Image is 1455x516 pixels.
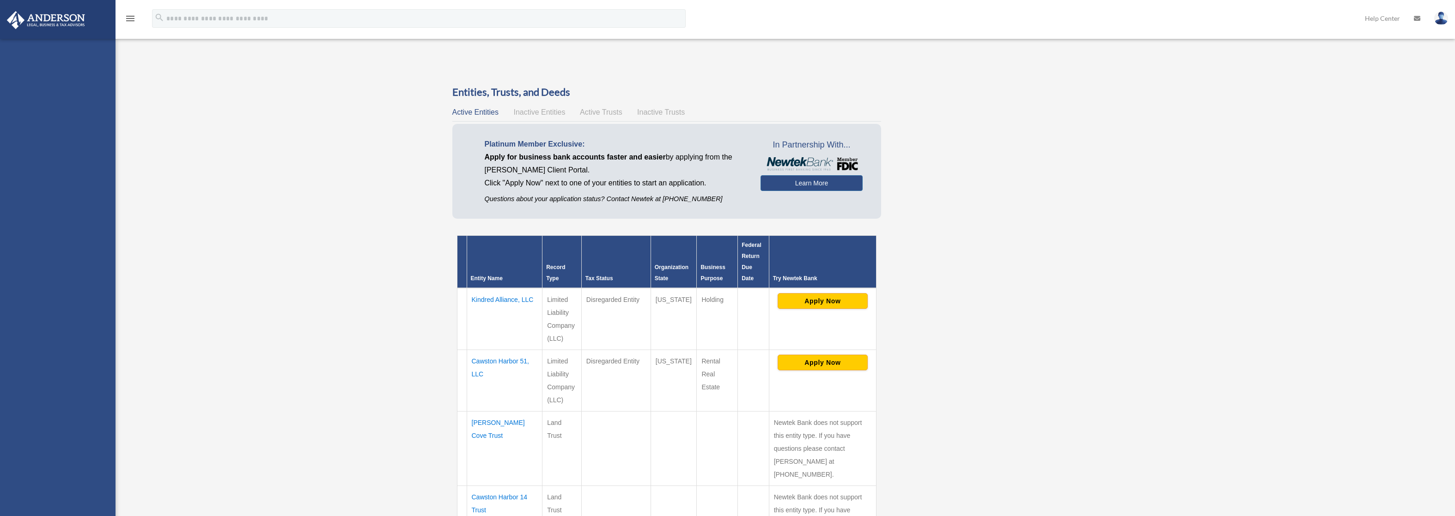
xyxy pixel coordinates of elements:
i: search [154,12,164,23]
img: User Pic [1434,12,1448,25]
td: Rental Real Estate [697,350,738,412]
p: by applying from the [PERSON_NAME] Client Portal. [485,151,747,177]
th: Entity Name [467,236,542,289]
td: [US_STATE] [651,350,697,412]
span: Inactive Entities [513,108,565,116]
th: Organization State [651,236,697,289]
p: Questions about your application status? Contact Newtek at [PHONE_NUMBER] [485,193,747,205]
td: Land Trust [542,412,582,486]
span: Inactive Trusts [637,108,685,116]
td: [US_STATE] [651,288,697,350]
th: Record Type [542,236,582,289]
th: Federal Return Due Date [738,236,769,289]
td: Kindred Alliance, LLC [467,288,542,350]
td: Limited Liability Company (LLC) [542,288,582,350]
img: NewtekBankLogoSM.png [765,157,858,171]
span: Apply for business bank accounts faster and easier [485,153,666,161]
td: Newtek Bank does not support this entity type. If you have questions please contact [PERSON_NAME]... [769,412,877,486]
p: Platinum Member Exclusive: [485,138,747,151]
th: Business Purpose [697,236,738,289]
td: Disregarded Entity [581,288,651,350]
a: Learn More [761,175,863,191]
td: Limited Liability Company (LLC) [542,350,582,412]
h3: Entities, Trusts, and Deeds [452,85,882,99]
span: Active Trusts [580,108,622,116]
a: menu [125,16,136,24]
th: Tax Status [581,236,651,289]
button: Apply Now [778,355,868,370]
i: menu [125,13,136,24]
td: [PERSON_NAME] Cove Trust [467,412,542,486]
div: Try Newtek Bank [773,273,873,284]
td: Disregarded Entity [581,350,651,412]
td: Cawston Harbor 51, LLC [467,350,542,412]
span: Active Entities [452,108,499,116]
p: Click "Apply Now" next to one of your entities to start an application. [485,177,747,190]
td: Holding [697,288,738,350]
img: Anderson Advisors Platinum Portal [4,11,88,29]
button: Apply Now [778,293,868,309]
span: In Partnership With... [761,138,863,153]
